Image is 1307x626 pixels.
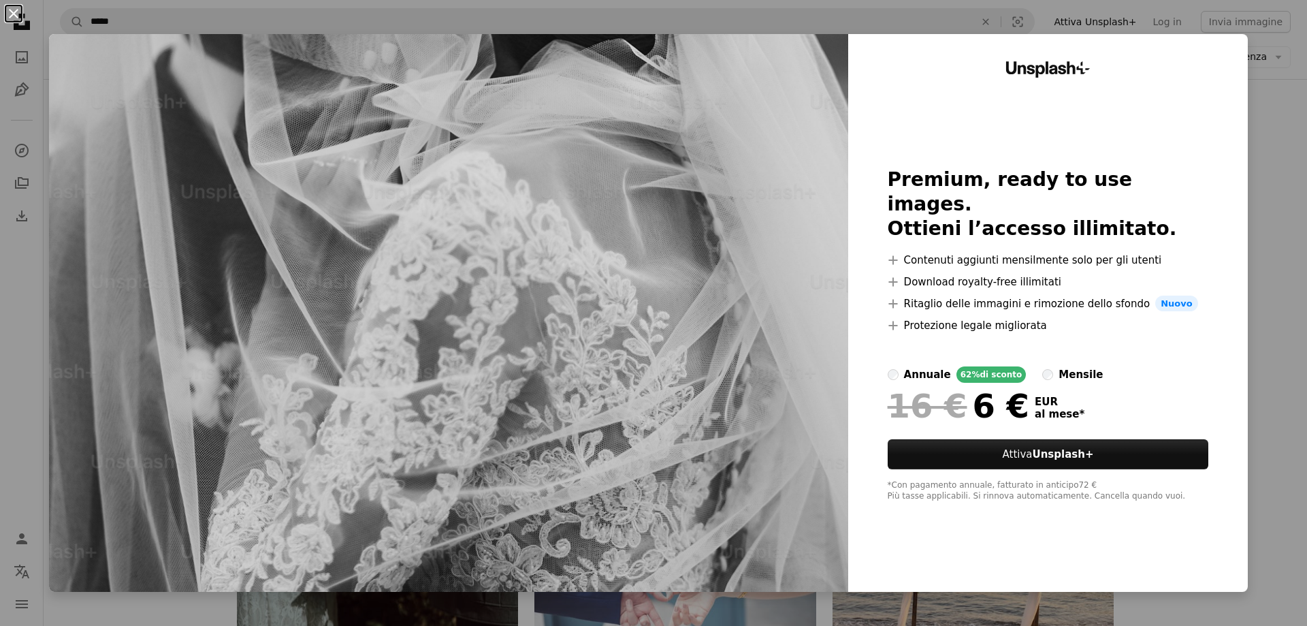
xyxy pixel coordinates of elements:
[888,168,1209,241] h2: Premium, ready to use images. Ottieni l’accesso illimitato.
[888,296,1209,312] li: Ritaglio delle immagini e rimozione dello sfondo
[888,369,899,380] input: annuale62%di sconto
[888,439,1209,469] button: AttivaUnsplash+
[888,274,1209,290] li: Download royalty-free illimitati
[904,366,951,383] div: annuale
[956,366,1027,383] div: 62% di sconto
[1035,408,1084,420] span: al mese *
[1155,296,1197,312] span: Nuovo
[1059,366,1103,383] div: mensile
[888,252,1209,268] li: Contenuti aggiunti mensilmente solo per gli utenti
[888,480,1209,502] div: *Con pagamento annuale, fatturato in anticipo 72 € Più tasse applicabili. Si rinnova automaticame...
[888,388,967,424] span: 16 €
[1035,396,1084,408] span: EUR
[888,388,1029,424] div: 6 €
[888,317,1209,334] li: Protezione legale migliorata
[1033,448,1094,460] strong: Unsplash+
[1042,369,1053,380] input: mensile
